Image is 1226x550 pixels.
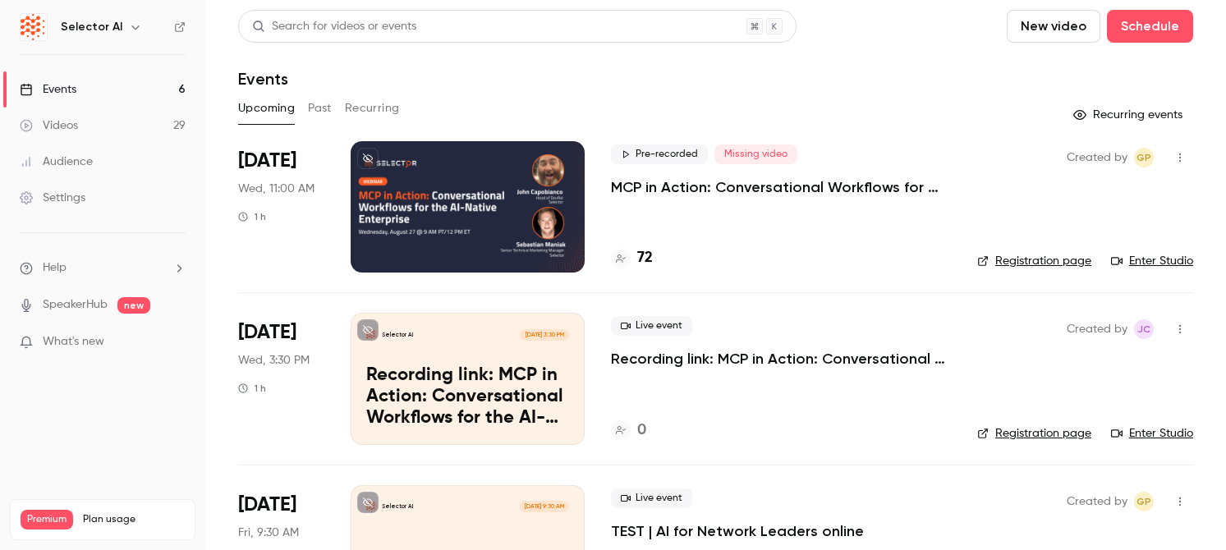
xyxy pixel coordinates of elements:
span: Premium [21,510,73,529]
span: [DATE] [238,492,296,518]
div: Settings [20,190,85,206]
span: Created by [1067,492,1127,511]
div: Aug 27 Wed, 4:30 PM (America/Toronto) [238,313,324,444]
span: [DATE] [238,148,296,174]
span: Live event [611,316,692,336]
a: TEST | AI for Network Leaders online [611,521,864,541]
div: 1 h [238,382,266,395]
span: Fri, 9:30 AM [238,525,299,541]
button: Recurring [345,95,400,121]
span: [DATE] 9:30 AM [519,501,568,512]
div: Events [20,81,76,98]
iframe: Noticeable Trigger [166,335,186,350]
span: Gianna Papagni [1134,148,1154,167]
span: Created by [1067,148,1127,167]
div: Audience [20,154,93,170]
h4: 0 [637,419,646,442]
h4: 72 [637,247,653,269]
button: Recurring events [1066,102,1193,128]
span: John Capobianco [1134,319,1154,339]
a: 72 [611,247,653,269]
span: Missing video [714,144,797,164]
a: Recording link: MCP in Action: Conversational Workflows for the AI-Native EnterpriseSelector AI[D... [351,313,585,444]
span: Pre-recorded [611,144,708,164]
button: Upcoming [238,95,295,121]
div: Search for videos or events [252,18,416,35]
h1: Events [238,69,288,89]
a: Registration page [977,425,1091,442]
a: SpeakerHub [43,296,108,314]
li: help-dropdown-opener [20,259,186,277]
div: Videos [20,117,78,134]
a: MCP in Action: Conversational Workflows for the AI-Native Enterprise [611,177,951,197]
p: Selector AI [382,502,413,511]
span: Live event [611,488,692,508]
a: Registration page [977,253,1091,269]
div: Aug 27 Wed, 12:00 PM (America/New York) [238,141,324,273]
span: Created by [1067,319,1127,339]
p: Recording link: MCP in Action: Conversational Workflows for the AI-Native Enterprise [366,365,569,429]
a: 0 [611,419,646,442]
span: new [117,297,150,314]
button: Past [308,95,332,121]
h6: Selector AI [61,19,122,35]
div: 1 h [238,210,266,223]
p: Selector AI [382,331,413,339]
img: Selector AI [21,14,47,40]
span: Help [43,259,67,277]
span: GP [1136,148,1151,167]
span: What's new [43,333,104,351]
span: GP [1136,492,1151,511]
span: Wed, 3:30 PM [238,352,310,369]
span: [DATE] 3:30 PM [520,329,568,341]
button: New video [1007,10,1100,43]
a: Recording link: MCP in Action: Conversational Workflows for the AI-Native Enterprise [611,349,951,369]
button: Schedule [1107,10,1193,43]
span: Plan usage [83,513,185,526]
span: JC [1137,319,1150,339]
span: [DATE] [238,319,296,346]
span: Gianna Papagni [1134,492,1154,511]
span: Wed, 11:00 AM [238,181,315,197]
a: Enter Studio [1111,425,1193,442]
a: Enter Studio [1111,253,1193,269]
